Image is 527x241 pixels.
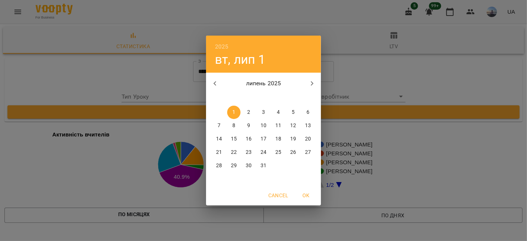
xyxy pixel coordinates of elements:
p: 21 [216,149,222,156]
button: 13 [301,119,315,132]
p: 24 [261,149,266,156]
p: 4 [277,109,280,116]
span: пт [272,95,285,102]
button: вт, лип 1 [215,52,265,67]
button: 17 [257,132,270,146]
button: 16 [242,132,255,146]
button: 15 [227,132,241,146]
p: 16 [246,135,252,143]
button: 28 [212,159,226,172]
button: 26 [286,146,300,159]
button: 19 [286,132,300,146]
button: 6 [301,106,315,119]
button: 21 [212,146,226,159]
p: 17 [261,135,266,143]
button: 12 [286,119,300,132]
p: 29 [231,162,237,169]
span: OK [297,191,315,200]
button: 3 [257,106,270,119]
button: 5 [286,106,300,119]
p: 12 [290,122,296,129]
p: 13 [305,122,311,129]
button: Cancel [265,189,291,202]
p: 18 [275,135,281,143]
p: 26 [290,149,296,156]
p: 8 [232,122,235,129]
p: 23 [246,149,252,156]
p: 15 [231,135,237,143]
p: 28 [216,162,222,169]
p: 31 [261,162,266,169]
button: 10 [257,119,270,132]
span: Cancel [268,191,288,200]
p: 22 [231,149,237,156]
button: 23 [242,146,255,159]
button: 29 [227,159,241,172]
span: ср [242,95,255,102]
span: чт [257,95,270,102]
button: 1 [227,106,241,119]
p: 3 [262,109,265,116]
p: 11 [275,122,281,129]
span: нд [301,95,315,102]
button: 11 [272,119,285,132]
button: 14 [212,132,226,146]
p: 30 [246,162,252,169]
p: 7 [218,122,221,129]
button: 31 [257,159,270,172]
p: 6 [306,109,309,116]
button: 20 [301,132,315,146]
button: 30 [242,159,255,172]
button: 8 [227,119,241,132]
span: вт [227,95,241,102]
button: 2025 [215,42,229,52]
span: пн [212,95,226,102]
button: 2 [242,106,255,119]
button: 4 [272,106,285,119]
p: 10 [261,122,266,129]
button: 25 [272,146,285,159]
p: 20 [305,135,311,143]
button: 18 [272,132,285,146]
p: 25 [275,149,281,156]
p: 5 [292,109,295,116]
button: 9 [242,119,255,132]
button: 22 [227,146,241,159]
button: 7 [212,119,226,132]
p: 2 [247,109,250,116]
p: 19 [290,135,296,143]
span: сб [286,95,300,102]
button: OK [294,189,318,202]
button: 24 [257,146,270,159]
button: 27 [301,146,315,159]
p: 27 [305,149,311,156]
p: 14 [216,135,222,143]
p: липень 2025 [224,79,304,88]
p: 9 [247,122,250,129]
p: 1 [232,109,235,116]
